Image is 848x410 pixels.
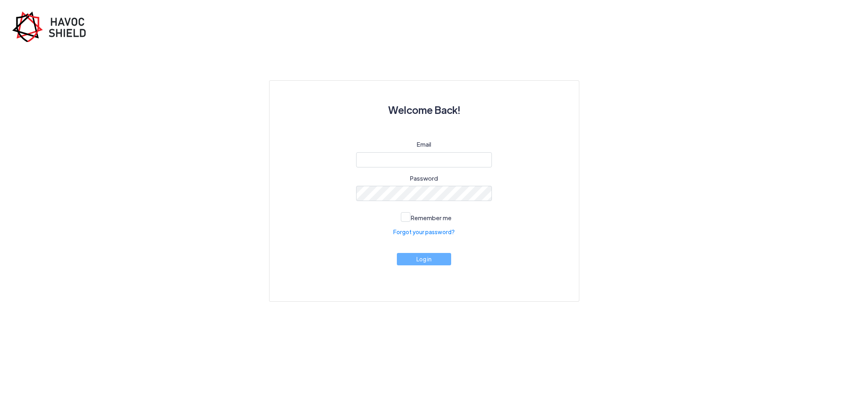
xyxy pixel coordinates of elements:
[397,253,451,265] button: Log in
[289,100,560,120] h3: Welcome Back!
[410,174,438,183] label: Password
[393,228,455,236] a: Forgot your password?
[411,214,452,221] span: Remember me
[417,140,431,149] label: Email
[12,11,92,42] img: havoc-shield-register-logo.png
